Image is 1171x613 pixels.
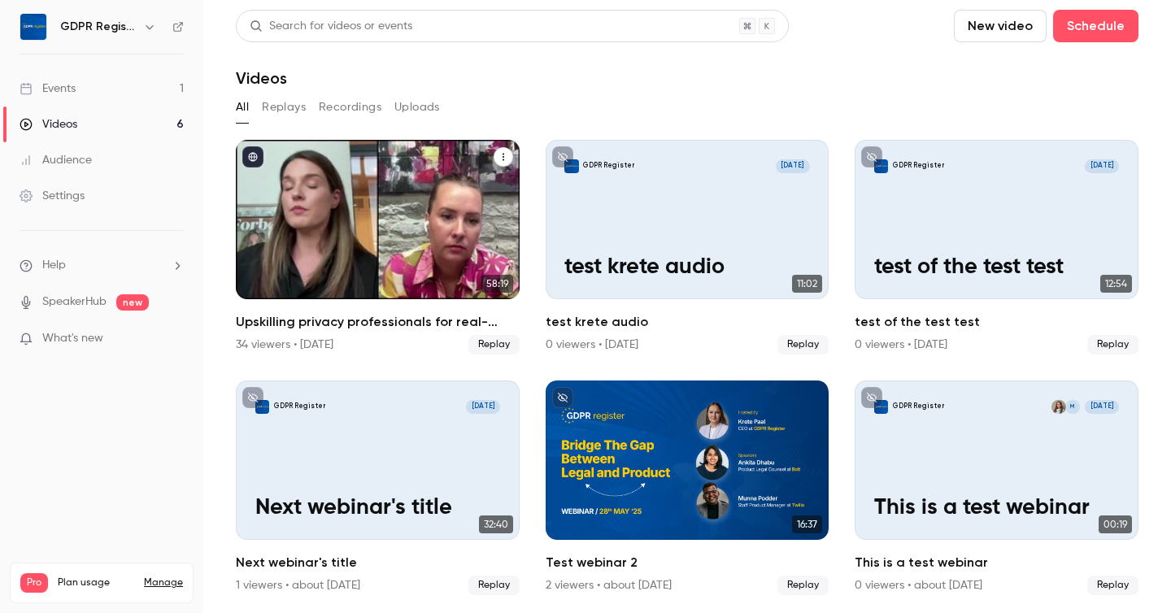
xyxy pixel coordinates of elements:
span: 12:54 [1100,275,1132,293]
span: Help [42,257,66,274]
span: Replay [468,335,520,354]
p: test krete audio [564,254,810,280]
h6: GDPR Register [60,19,137,35]
div: 34 viewers • [DATE] [236,337,333,353]
span: Pro [20,573,48,593]
span: [DATE] [776,159,810,173]
span: Replay [777,576,829,595]
button: Replays [262,94,306,120]
li: test of the test test [855,140,1138,354]
span: new [116,294,149,311]
div: 0 viewers • [DATE] [855,337,947,353]
button: Uploads [394,94,440,120]
span: Plan usage [58,576,134,589]
p: Next webinar's title [255,495,501,521]
h2: Test webinar 2 [546,553,829,572]
img: GDPR Register [20,14,46,40]
div: Events [20,80,76,97]
button: unpublished [861,387,882,408]
span: 00:19 [1099,515,1132,533]
button: unpublished [552,146,573,167]
a: 16:37Test webinar 22 viewers • about [DATE]Replay [546,380,829,595]
h2: test of the test test [855,312,1138,332]
h2: Next webinar's title [236,553,520,572]
span: What's new [42,330,103,347]
button: published [242,146,263,167]
span: Replay [777,335,829,354]
a: test krete audioGDPR Register[DATE]test krete audio11:02test krete audio0 viewers • [DATE]Replay [546,140,829,354]
li: This is a test webinar [855,380,1138,595]
button: All [236,94,249,120]
span: 11:02 [792,275,822,293]
p: GDPR Register [274,402,325,411]
a: Manage [144,576,183,589]
h2: Upskilling privacy professionals for real-world company impact [236,312,520,332]
p: GDPR Register [893,161,944,171]
button: unpublished [552,387,573,408]
span: 16:37 [792,515,822,533]
li: test krete audio [546,140,829,354]
li: help-dropdown-opener [20,257,184,274]
button: Schedule [1053,10,1138,42]
span: 58:19 [481,275,513,293]
div: Audience [20,152,92,168]
button: New video [954,10,1047,42]
div: 0 viewers • about [DATE] [855,577,982,593]
div: 1 viewers • about [DATE] [236,577,360,593]
div: 0 viewers • [DATE] [546,337,638,353]
span: Replay [468,576,520,595]
a: SpeakerHub [42,293,107,311]
div: Videos [20,116,77,133]
a: Next webinar's titleGDPR Register[DATE]Next webinar's title32:40Next webinar's title1 viewers • a... [236,380,520,595]
button: unpublished [242,387,263,408]
div: M [1064,399,1080,415]
img: Krete Paal [1051,400,1065,414]
li: Test webinar 2 [546,380,829,595]
p: GDPR Register [583,161,634,171]
a: test of the test testGDPR Register[DATE]test of the test test12:54test of the test test0 viewers ... [855,140,1138,354]
span: 32:40 [479,515,513,533]
div: Settings [20,188,85,204]
p: test of the test test [874,254,1120,280]
ul: Videos [236,140,1138,595]
button: unpublished [861,146,882,167]
button: Recordings [319,94,381,120]
h2: test krete audio [546,312,829,332]
span: [DATE] [466,400,500,414]
span: [DATE] [1085,400,1119,414]
li: Next webinar's title [236,380,520,595]
a: 58:19Upskilling privacy professionals for real-world company impact34 viewers • [DATE]Replay [236,140,520,354]
a: This is a test webinarGDPR RegisterMKrete Paal[DATE]This is a test webinar00:19This is a test web... [855,380,1138,595]
span: [DATE] [1085,159,1119,173]
div: 2 viewers • about [DATE] [546,577,672,593]
li: Upskilling privacy professionals for real-world company impact [236,140,520,354]
section: Videos [236,10,1138,603]
span: Replay [1087,335,1138,354]
h2: This is a test webinar [855,553,1138,572]
div: Search for videos or events [250,18,412,35]
p: GDPR Register [893,402,944,411]
span: Replay [1087,576,1138,595]
h1: Videos [236,68,287,88]
p: This is a test webinar [874,495,1120,521]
